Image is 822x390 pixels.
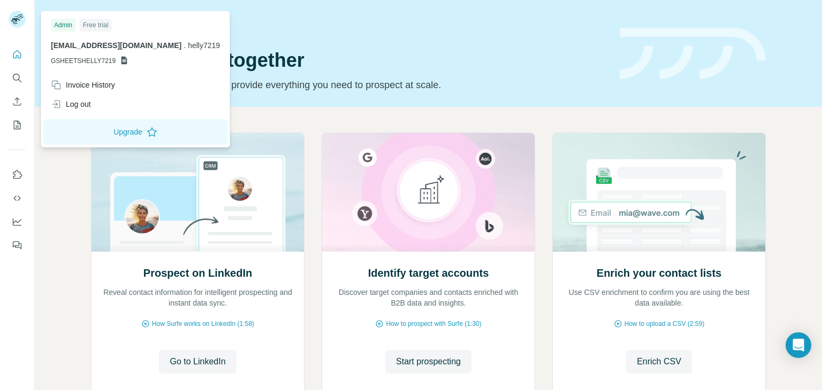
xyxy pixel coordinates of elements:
[386,319,481,329] span: How to prospect with Surfe (1:30)
[51,80,115,90] div: Invoice History
[102,287,293,308] p: Reveal contact information for intelligent prospecting and instant data sync.
[333,287,524,308] p: Discover target companies and contacts enriched with B2B data and insights.
[159,350,236,373] button: Go to LinkedIn
[626,350,692,373] button: Enrich CSV
[637,355,681,368] span: Enrich CSV
[625,319,704,329] span: How to upload a CSV (2:59)
[152,319,254,329] span: How Surfe works on LinkedIn (1:58)
[9,92,26,111] button: Enrich CSV
[91,133,305,252] img: Prospect on LinkedIn
[9,165,26,184] button: Use Surfe on LinkedIn
[91,77,607,92] p: Pick your starting point and we’ll provide everything you need to prospect at scale.
[91,20,607,30] div: Quick start
[51,19,75,32] div: Admin
[396,355,461,368] span: Start prospecting
[597,266,721,280] h2: Enrich your contact lists
[9,236,26,255] button: Feedback
[564,287,755,308] p: Use CSV enrichment to confirm you are using the best data available.
[43,119,227,145] button: Upgrade
[9,68,26,88] button: Search
[91,50,607,71] h1: Let’s prospect together
[184,41,186,50] span: .
[9,115,26,135] button: My lists
[9,45,26,64] button: Quick start
[188,41,220,50] span: helly7219
[51,99,91,110] div: Log out
[143,266,252,280] h2: Prospect on LinkedIn
[80,19,111,32] div: Free trial
[385,350,471,373] button: Start prospecting
[9,189,26,208] button: Use Surfe API
[620,28,766,80] img: banner
[51,41,181,50] span: [EMAIL_ADDRESS][DOMAIN_NAME]
[51,56,116,66] span: GSHEETSHELLY7219
[786,332,811,358] div: Open Intercom Messenger
[170,355,225,368] span: Go to LinkedIn
[552,133,766,252] img: Enrich your contact lists
[322,133,535,252] img: Identify target accounts
[9,212,26,231] button: Dashboard
[368,266,489,280] h2: Identify target accounts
